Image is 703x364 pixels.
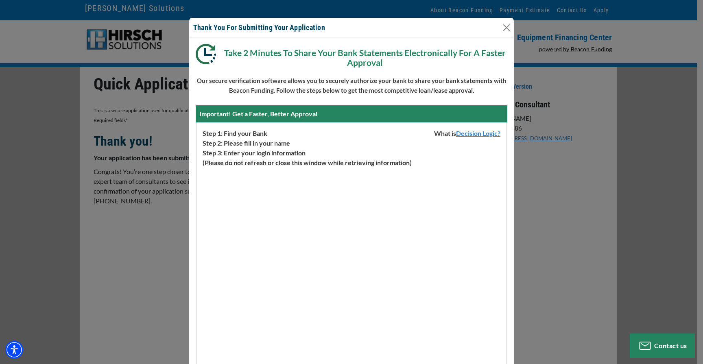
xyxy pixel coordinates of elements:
[5,341,23,359] div: Accessibility Menu
[428,129,507,138] span: What is
[196,138,507,148] p: Step 2: Please fill in your name
[654,342,687,349] span: Contact us
[196,129,267,138] span: Step 1: Find your Bank
[196,44,507,68] p: Take 2 Minutes To Share Your Bank Statements Electronically For A Faster Approval
[196,158,507,168] p: (Please do not refresh or close this window while retrieving information)
[196,148,507,158] p: Step 3: Enter your login information
[196,168,507,363] iframe: dl-modal-box-iframe
[196,44,222,64] img: Modal DL Clock
[196,76,507,95] p: Our secure verification software allows you to securely authorize your bank to share your bank st...
[196,105,507,122] div: Important! Get a Faster, Better Approval
[193,22,325,33] h4: Thank You For Submitting Your Application
[456,129,507,137] a: Decision Logic?
[500,21,513,34] button: Close
[630,333,695,358] button: Contact us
